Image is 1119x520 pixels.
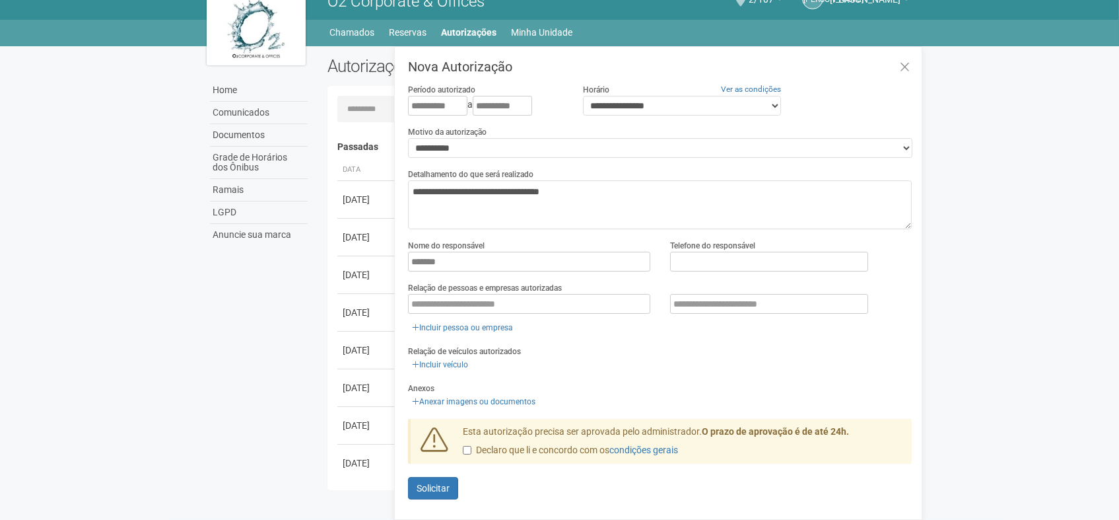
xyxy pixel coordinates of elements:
a: Comunicados [210,102,308,124]
label: Anexos [408,383,434,394]
div: [DATE] [343,231,391,244]
div: [DATE] [343,419,391,432]
a: condições gerais [609,445,678,455]
a: Chamados [330,23,375,42]
a: Autorizações [442,23,497,42]
h2: Autorizações [327,56,610,76]
button: Solicitar [408,477,458,500]
div: [DATE] [343,344,391,357]
a: Ramais [210,179,308,202]
label: Motivo da autorização [408,126,487,138]
a: Incluir pessoa ou empresa [408,320,517,335]
th: Data [337,159,397,181]
label: Período autorizado [408,84,475,96]
div: a [408,96,562,116]
label: Detalhamento do que será realizado [408,168,533,180]
label: Relação de pessoas e empresas autorizadas [408,282,562,294]
a: Home [210,79,308,102]
div: [DATE] [343,381,391,394]
label: Declaro que li e concordo com os [463,444,678,457]
h4: Passadas [337,142,903,152]
span: Solicitar [417,483,450,494]
label: Telefone do responsável [670,240,755,252]
div: [DATE] [343,268,391,281]
a: Grade de Horários dos Ônibus [210,147,308,179]
a: Anuncie sua marca [210,224,308,246]
div: [DATE] [343,193,391,206]
label: Horário [583,84,609,96]
input: Declaro que li e concordo com oscondições gerais [463,446,471,455]
label: Relação de veículos autorizados [408,346,521,357]
a: Ver as condições [721,85,781,94]
a: Anexar imagens ou documentos [408,394,539,409]
a: Documentos [210,124,308,147]
div: Esta autorização precisa ser aprovada pelo administrador. [453,426,912,464]
a: Minha Unidade [512,23,573,42]
h3: Nova Autorização [408,60,912,73]
strong: O prazo de aprovação é de até 24h. [702,426,849,437]
div: [DATE] [343,306,391,319]
div: [DATE] [343,457,391,470]
a: Reservas [390,23,427,42]
a: LGPD [210,202,308,224]
label: Nome do responsável [408,240,485,252]
a: Incluir veículo [408,357,472,372]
